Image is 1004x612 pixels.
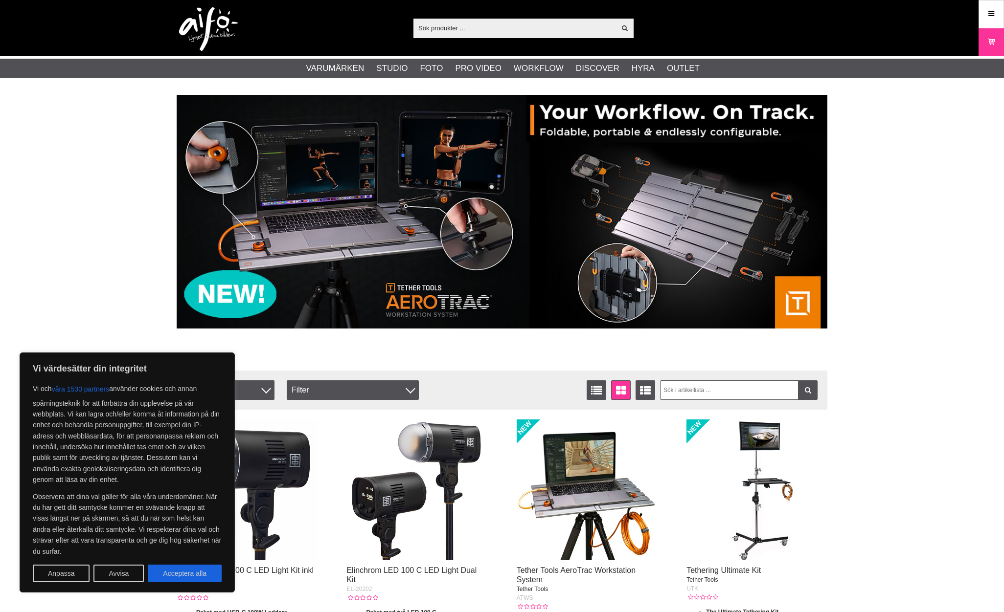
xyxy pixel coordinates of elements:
a: Utökad listvisning [636,380,655,400]
a: Studio [376,62,408,75]
button: Avvisa [93,565,144,582]
img: Tethering Ultimate Kit [686,419,827,560]
img: Tether Tools AeroTrac Workstation System [517,419,658,560]
span: Tether Tools [517,586,548,592]
a: Tethering Ultimate Kit [686,566,761,574]
div: Kundbetyg: 0 [177,593,208,602]
div: Kundbetyg: 0 [346,593,378,602]
span: ATWS [517,594,533,601]
a: Elinchrom LED 100 C LED Light Kit inkl Laddare [177,566,314,584]
a: Elinchrom LED 100 C LED Light Dual Kit [346,566,477,584]
a: Varumärken [306,62,365,75]
a: Fönstervisning [611,380,631,400]
a: Pro Video [455,62,501,75]
a: Discover [576,62,619,75]
div: Kundbetyg: 0 [686,593,718,602]
div: Vi värdesätter din integritet [20,352,235,592]
p: Vi och använder cookies och annan spårningsteknik för att förbättra din upplevelse på vår webbpla... [33,380,222,485]
img: Elinchrom LED 100 C LED Light Kit inkl Laddare [177,419,318,560]
div: Filter [287,380,419,400]
img: logo.png [179,7,238,51]
button: Anpassa [33,565,90,582]
input: Sök produkter ... [413,21,616,35]
a: Outlet [667,62,700,75]
a: Foto [420,62,443,75]
input: Sök i artikellista ... [660,380,818,400]
a: Listvisning [587,380,606,400]
img: Elinchrom LED 100 C LED Light Dual Kit [346,419,487,560]
p: Vi värdesätter din integritet [33,363,222,374]
span: Tether Tools [686,576,718,583]
a: Filtrera [798,380,818,400]
a: Workflow [514,62,564,75]
img: Annons:007 banner-header-aerotrac-1390x500.jpg [177,95,827,328]
span: UTK [686,585,698,592]
a: Hyra [632,62,655,75]
button: Acceptera alla [148,565,222,582]
span: EL-20202 [346,586,372,592]
p: Observera att dina val gäller för alla våra underdomäner. När du har gett ditt samtycke kommer en... [33,491,222,557]
a: Tether Tools AeroTrac Workstation System [517,566,636,584]
button: våra 1530 partners [52,380,110,398]
div: Kundbetyg: 0 [517,602,548,611]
